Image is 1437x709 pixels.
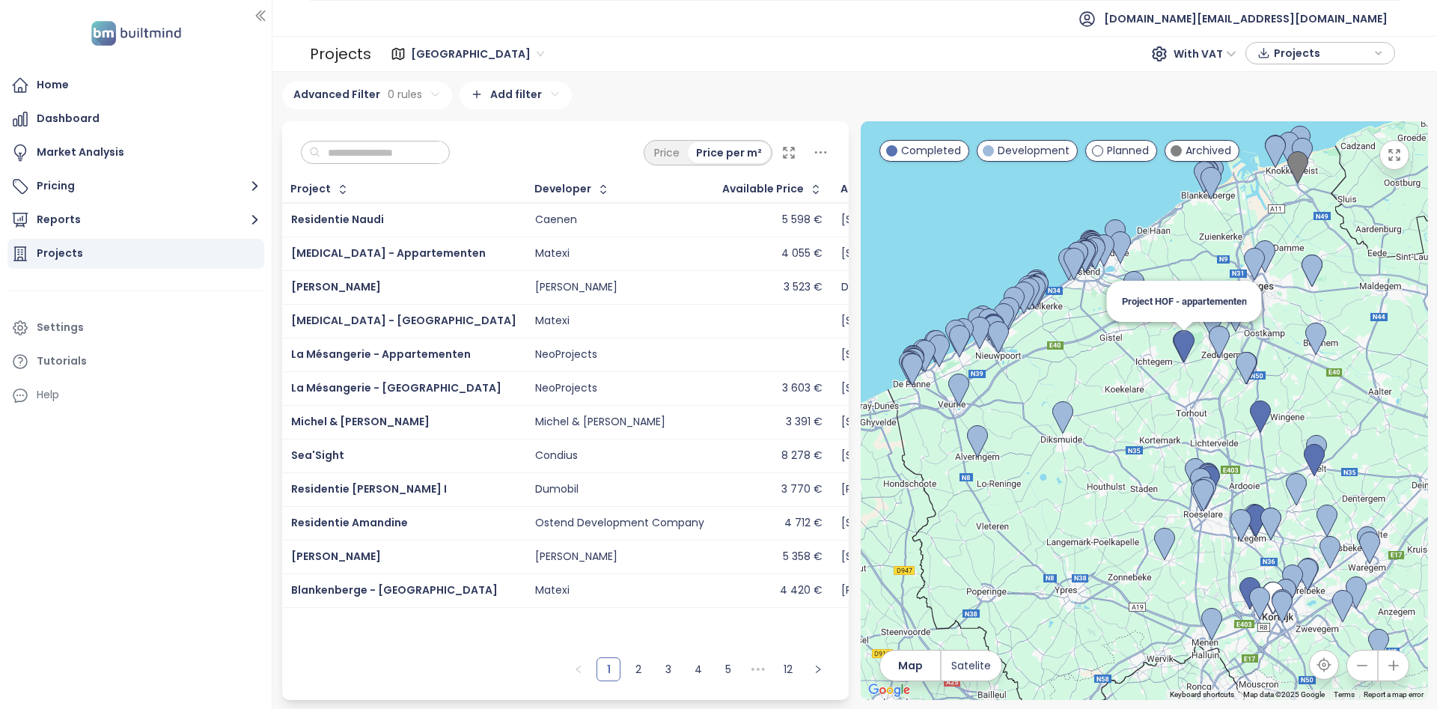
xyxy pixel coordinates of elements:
span: Projects [1274,42,1370,64]
li: Next Page [806,657,830,681]
div: Address [840,184,886,194]
div: NeoProjects [535,382,597,395]
a: Report a map error [1364,690,1424,699]
div: Project [290,184,331,194]
a: 3 [657,658,680,681]
div: Projects [310,39,371,69]
span: Completed [901,142,961,159]
button: Map [880,651,940,681]
a: Market Analysis [7,138,264,168]
span: Map [898,657,923,674]
img: Google [864,681,914,700]
div: Dashboard [37,109,100,128]
div: Condius [535,449,578,463]
div: Price per m² [688,142,770,163]
div: [PERSON_NAME][STREET_ADDRESS] [841,584,1020,597]
div: 3 603 € [782,382,823,395]
div: Developer [534,184,591,194]
div: Matexi [535,247,570,261]
li: 12 [776,657,800,681]
div: 5 358 € [783,550,823,564]
div: 4 420 € [780,584,823,597]
div: Help [37,386,59,404]
a: Residentie Naudi [291,212,384,227]
a: Home [7,70,264,100]
span: 0 rules [388,86,422,103]
li: 5 [716,657,740,681]
a: Michel & [PERSON_NAME] [291,414,430,429]
div: Dokter [STREET_ADDRESS] [841,281,975,294]
div: [STREET_ADDRESS] [841,416,938,429]
li: Next 5 Pages [746,657,770,681]
a: 12 [777,658,799,681]
button: Reports [7,205,264,235]
div: NeoProjects [535,348,597,362]
span: Project HOF - appartementen [1121,296,1246,307]
span: West Flanders [411,43,544,65]
a: Open this area in Google Maps (opens a new window) [864,681,914,700]
button: Pricing [7,171,264,201]
div: [PERSON_NAME] [535,281,617,294]
span: Blankenberge - [GEOGRAPHIC_DATA] [291,582,498,597]
div: Help [7,380,264,410]
span: ••• [746,657,770,681]
li: Previous Page [567,657,591,681]
a: Projects [7,239,264,269]
a: 5 [717,658,739,681]
div: [STREET_ADDRESS] [841,314,938,328]
div: [STREET_ADDRESS] [841,348,938,362]
span: Development [998,142,1070,159]
button: Satelite [942,651,1001,681]
a: 1 [597,658,620,681]
img: logo [87,18,186,49]
a: Residentie [PERSON_NAME] I [291,481,447,496]
div: button [1254,42,1387,64]
span: [MEDICAL_DATA] - [GEOGRAPHIC_DATA] [291,313,516,328]
div: [STREET_ADDRESS] [841,382,938,395]
div: [PERSON_NAME][STREET_ADDRESS] [841,483,1020,496]
li: 2 [626,657,650,681]
div: Matexi [535,584,570,597]
span: Archived [1186,142,1231,159]
div: Ostend Development Company [535,517,704,530]
a: Residentie Amandine [291,515,408,530]
div: Available Price [722,184,804,194]
a: [PERSON_NAME] [291,549,381,564]
button: Keyboard shortcuts [1170,690,1234,700]
a: [MEDICAL_DATA] - Appartementen [291,246,486,261]
div: Caenen [535,213,577,227]
a: Sea'Sight [291,448,344,463]
a: 4 [687,658,710,681]
div: [STREET_ADDRESS] [841,550,938,564]
div: 8 278 € [781,449,823,463]
a: Settings [7,313,264,343]
li: 3 [656,657,680,681]
span: Map data ©2025 Google [1243,690,1325,699]
span: La Mésangerie - [GEOGRAPHIC_DATA] [291,380,501,395]
div: Settings [37,318,84,337]
span: left [574,665,583,674]
a: Terms [1334,690,1355,699]
div: [PERSON_NAME] [535,550,617,564]
a: La Mésangerie - Appartementen [291,347,471,362]
div: 3 523 € [784,281,823,294]
button: right [806,657,830,681]
div: Michel & [PERSON_NAME] [535,416,665,429]
div: Tutorials [37,352,87,371]
span: With VAT [1174,43,1236,65]
div: Dumobil [535,483,579,496]
div: Add filter [460,82,572,109]
div: Projects [37,244,83,263]
a: [PERSON_NAME] [291,279,381,294]
div: [STREET_ADDRESS] [841,517,938,530]
div: Advanced Filter [282,82,452,109]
